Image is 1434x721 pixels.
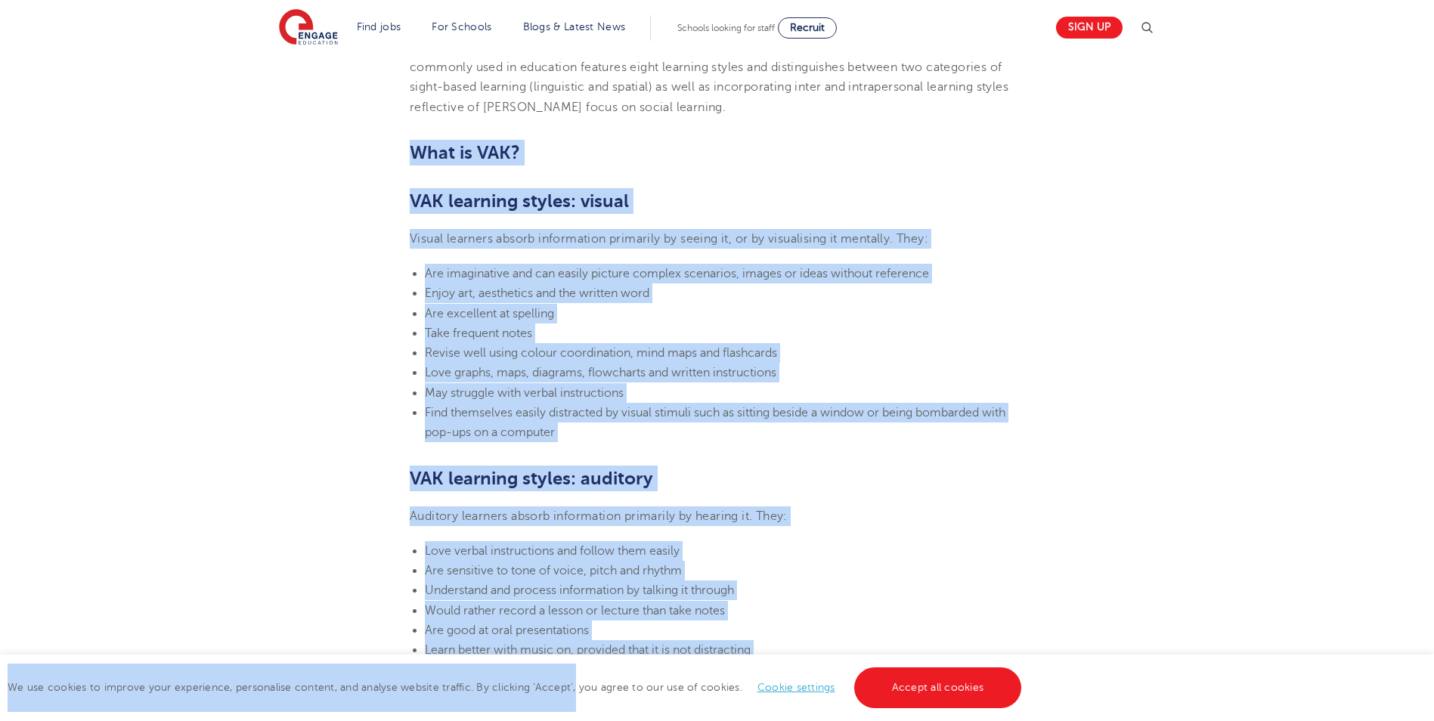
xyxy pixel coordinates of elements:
a: Blogs & Latest News [523,21,626,32]
span: We use cookies to improve your experience, personalise content, and analyse website traffic. By c... [8,682,1025,693]
span: Auditory learners absorb information primarily by hearing it. They: [410,509,788,523]
span: Love graphs, maps, diagrams, flowcharts and written instructions [425,366,776,379]
a: Find jobs [357,21,401,32]
span: Find themselves easily distracted by visual stimuli such as sitting beside a window or being bomb... [425,406,1005,439]
b: VAK learning styles: visual [410,190,629,212]
a: For Schools [432,21,491,32]
span: Understand and process information by talking it through [425,583,734,597]
span: Take frequent notes [425,326,532,340]
span: Enjoy art, aesthetics and the written word [425,286,649,300]
a: Recruit [778,17,837,39]
span: Schools looking for staff [677,23,775,33]
span: May struggle with verbal instructions [425,386,624,400]
span: Are sensitive to tone of voice, pitch and rhythm [425,564,682,577]
span: Love verbal instructions and follow them easily [425,544,680,558]
img: Engage Education [279,9,338,47]
span: Are excellent at spelling [425,307,554,320]
span: Would rather record a lesson or lecture than take notes [425,604,725,617]
span: Visual learners absorb information primarily by seeing it, or by visualising it mentally. They: [410,232,928,246]
a: Accept all cookies [854,667,1022,708]
span: Are imaginative and can easily picture complex scenarios, images or ideas without reference [425,267,929,280]
h2: What is VAK? [410,140,1024,166]
a: Cookie settings [757,682,835,693]
span: Revise well using colour coordination, mind maps and flashcards [425,346,777,360]
span: Are good at oral presentations [425,624,589,637]
b: VAK learning styles: auditory [410,468,653,489]
span: Recruit [790,22,825,33]
span: Learn better with music on, provided that it is not distracting [425,643,751,657]
span: Other learning styles based on the VAK/VARK learning models have also been postulated. A model co... [410,41,1008,114]
a: Sign up [1056,17,1123,39]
